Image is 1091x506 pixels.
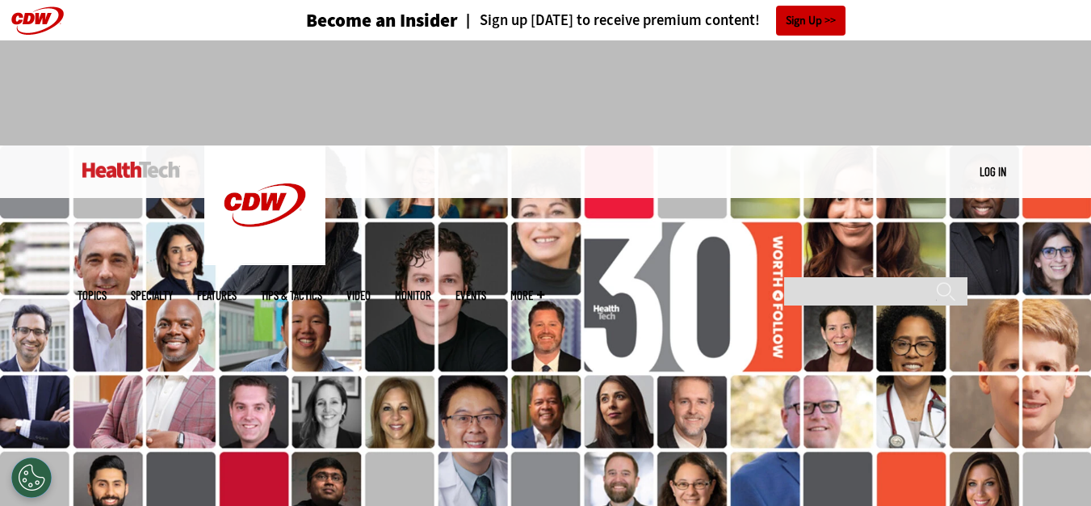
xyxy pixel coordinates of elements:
[455,289,486,301] a: Events
[11,458,52,498] div: Cookies Settings
[306,11,458,30] h3: Become an Insider
[197,289,237,301] a: Features
[82,162,180,178] img: Home
[131,289,173,301] span: Specialty
[980,164,1006,179] a: Log in
[510,289,544,301] span: More
[395,289,431,301] a: MonITor
[252,57,840,129] iframe: advertisement
[346,289,371,301] a: Video
[204,252,325,269] a: CDW
[204,145,325,265] img: Home
[11,458,52,498] button: Open Preferences
[78,289,107,301] span: Topics
[980,163,1006,180] div: User menu
[261,289,322,301] a: Tips & Tactics
[776,6,846,36] a: Sign Up
[245,11,458,30] a: Become an Insider
[458,13,760,28] a: Sign up [DATE] to receive premium content!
